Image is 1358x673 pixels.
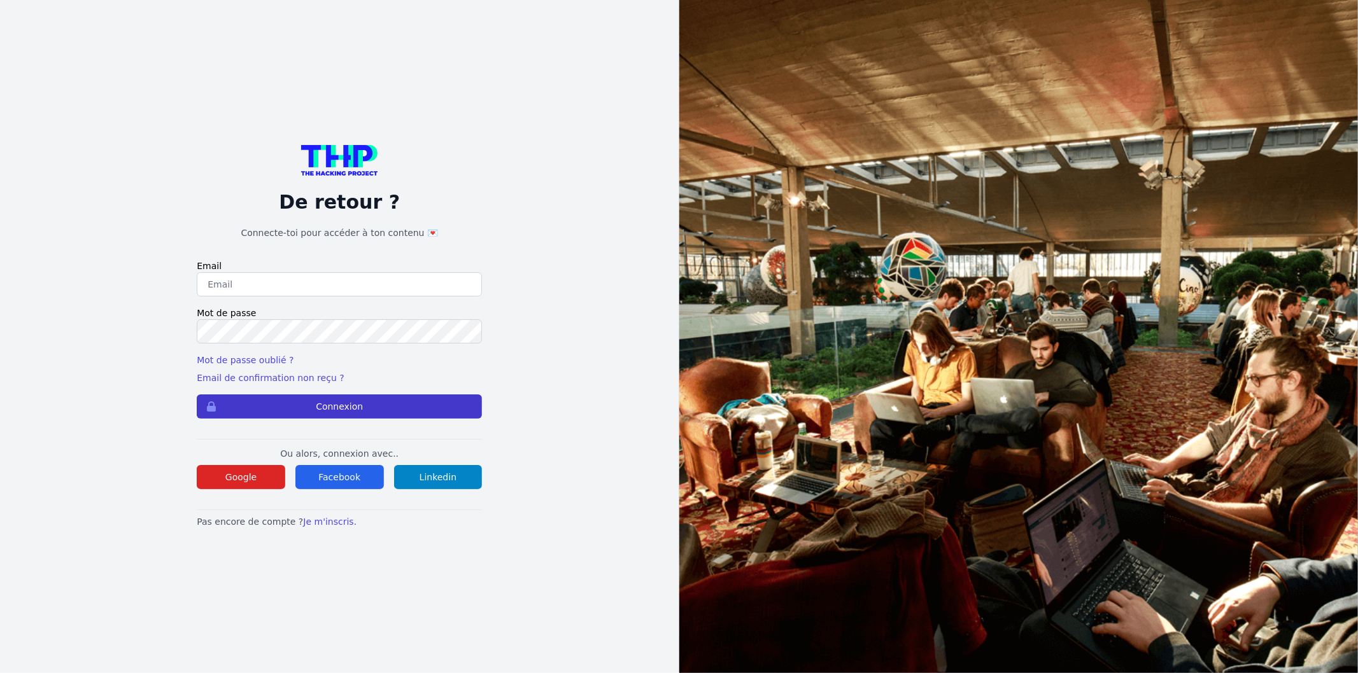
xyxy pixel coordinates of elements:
[197,355,294,365] a: Mot de passe oublié ?
[197,272,482,296] input: Email
[394,465,483,489] button: Linkedin
[303,517,357,527] a: Je m'inscris.
[295,465,384,489] button: Facebook
[301,145,378,176] img: logo
[197,515,482,528] p: Pas encore de compte ?
[197,465,285,489] button: Google
[197,191,482,214] p: De retour ?
[197,260,482,272] label: Email
[197,373,344,383] a: Email de confirmation non reçu ?
[197,226,482,239] h1: Connecte-toi pour accéder à ton contenu 💌
[197,307,482,319] label: Mot de passe
[197,394,482,419] button: Connexion
[197,447,482,460] p: Ou alors, connexion avec..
